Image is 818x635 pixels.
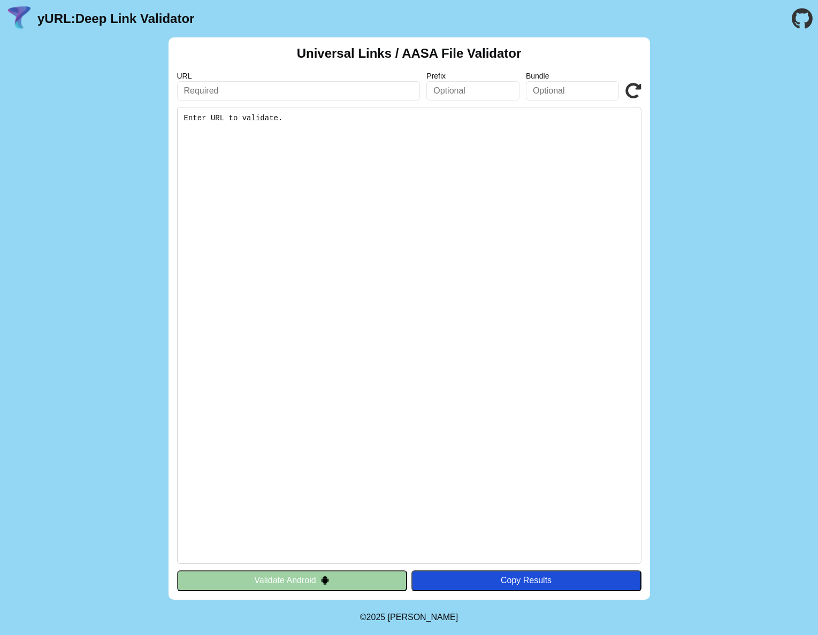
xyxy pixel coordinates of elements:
[526,81,619,100] input: Optional
[177,72,421,80] label: URL
[37,11,194,26] a: yURL:Deep Link Validator
[177,570,407,591] button: Validate Android
[426,72,519,80] label: Prefix
[177,107,641,564] pre: Enter URL to validate.
[360,600,458,635] footer: ©
[411,570,641,591] button: Copy Results
[417,576,636,585] div: Copy Results
[526,72,619,80] label: Bundle
[426,81,519,100] input: Optional
[297,46,522,61] h2: Universal Links / AASA File Validator
[388,613,458,622] a: Michael Ibragimchayev's Personal Site
[5,5,33,33] img: yURL Logo
[177,81,421,100] input: Required
[320,576,330,585] img: droidIcon.svg
[366,613,386,622] span: 2025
